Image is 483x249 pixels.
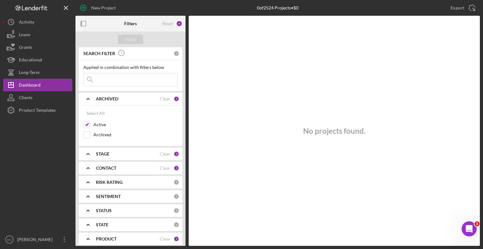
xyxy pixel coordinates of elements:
[174,165,179,171] div: 1
[7,238,11,241] text: KC
[444,2,480,14] button: Export
[451,2,464,14] div: Export
[83,107,108,120] button: Select All
[3,104,72,116] button: Product Templates
[91,2,116,14] div: New Project
[3,16,72,28] button: Activity
[174,51,179,56] div: 0
[19,41,32,55] div: Grants
[19,16,34,30] div: Activity
[3,54,72,66] button: Educational
[160,151,170,156] div: Clear
[16,233,57,247] div: [PERSON_NAME]
[96,222,108,227] b: STATE
[303,127,365,135] h3: No projects found.
[19,91,32,105] div: Clients
[93,132,178,138] label: Archived
[96,236,117,241] b: PRODUCT
[19,54,42,68] div: Educational
[475,221,480,226] span: 1
[462,221,477,236] iframe: Intercom live chat
[19,28,30,42] div: Loans
[174,222,179,228] div: 0
[86,107,105,120] div: Select All
[96,166,116,171] b: CONTACT
[125,35,136,44] div: Apply
[19,104,56,118] div: Product Templates
[160,236,170,241] div: Clear
[3,66,72,79] button: Long-Term
[83,65,178,70] div: Applied in combination with filters below
[96,208,112,213] b: STATUS
[3,28,72,41] button: Loans
[3,91,72,104] button: Clients
[160,166,170,171] div: Clear
[83,51,115,56] b: SEARCH FILTER
[160,96,170,101] div: Clear
[19,66,40,80] div: Long-Term
[75,2,122,14] button: New Project
[174,179,179,185] div: 0
[3,233,72,246] button: KC[PERSON_NAME]
[118,35,143,44] button: Apply
[96,180,123,185] b: RISK RATING
[93,122,178,128] label: Active
[3,79,72,91] button: Dashboard
[174,151,179,157] div: 1
[174,96,179,102] div: 1
[3,41,72,54] button: Grants
[96,151,109,156] b: STAGE
[162,21,173,26] div: Reset
[174,236,179,242] div: 1
[124,21,137,26] b: Filters
[174,194,179,199] div: 0
[257,5,298,10] div: 0 of 2524 Projects • $0
[19,79,41,93] div: Dashboard
[96,194,121,199] b: SENTIMENT
[174,208,179,213] div: 0
[96,96,118,101] b: ARCHIVED
[176,20,182,27] div: 4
